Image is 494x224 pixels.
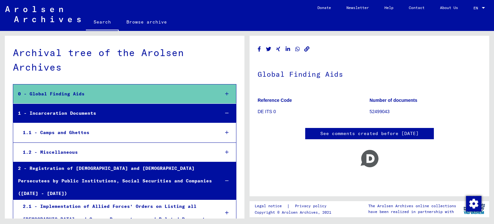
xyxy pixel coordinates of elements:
img: yv_logo.png [462,201,486,217]
button: Share on Twitter [265,45,272,53]
button: Copy link [304,45,310,53]
b: Number of documents [370,98,417,103]
div: 0 - Global Finding Aids [13,88,214,100]
button: Share on Xing [275,45,282,53]
button: Share on Facebook [256,45,263,53]
a: Browse archive [119,14,175,30]
p: DE ITS 0 [258,108,369,115]
a: Search [86,14,119,31]
p: have been realized in partnership with [368,209,456,215]
div: 1.1 - Camps and Ghettos [18,126,214,139]
div: 2 - Registration of [DEMOGRAPHIC_DATA] and [DEMOGRAPHIC_DATA] Persecutees by Public Institutions,... [13,162,214,200]
p: Copyright © Arolsen Archives, 2021 [255,209,334,215]
a: Legal notice [255,203,287,209]
b: Reference Code [258,98,292,103]
button: Share on LinkedIn [285,45,291,53]
button: Share on WhatsApp [294,45,301,53]
h1: Global Finding Aids [258,59,481,88]
div: | [255,203,334,209]
a: Privacy policy [290,203,334,209]
a: See comments created before [DATE] [320,130,419,137]
span: EN [473,6,480,10]
div: 1 - Incarceration Documents [13,107,214,120]
p: The Arolsen Archives online collections [368,203,456,209]
img: Change consent [466,196,481,211]
div: Archival tree of the Arolsen Archives [13,45,236,74]
div: 1.2 - Miscellaneous [18,146,214,159]
img: Arolsen_neg.svg [5,6,81,22]
p: 52499043 [370,108,481,115]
